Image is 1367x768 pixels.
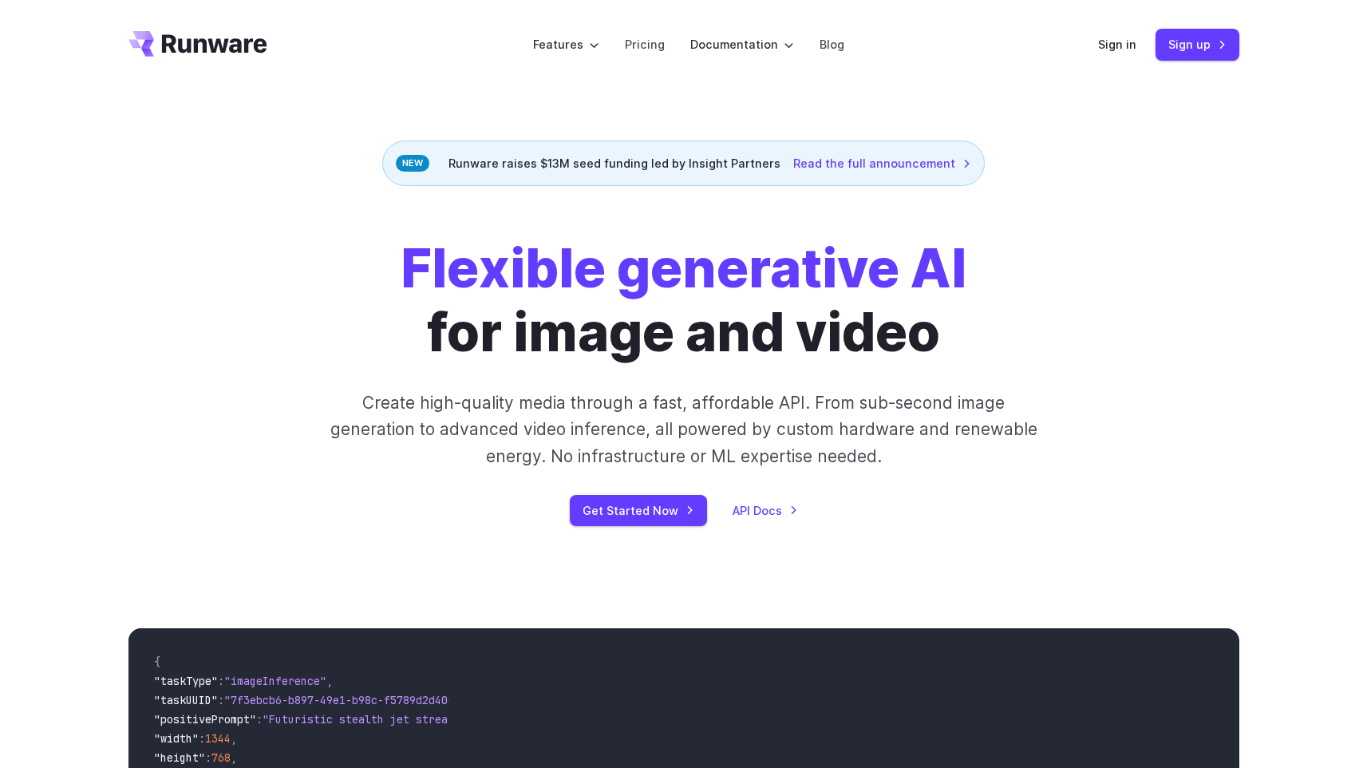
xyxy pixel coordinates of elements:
a: API Docs [733,501,798,520]
span: : [256,712,263,726]
a: Blog [820,35,844,53]
span: { [154,655,160,669]
span: "taskType" [154,674,218,688]
a: Read the full announcement [793,154,971,172]
span: , [231,731,237,746]
span: 768 [211,750,231,765]
label: Documentation [690,35,794,53]
span: "Futuristic stealth jet streaking through a neon-lit cityscape with glowing purple exhaust" [263,712,844,726]
span: : [199,731,205,746]
strong: Flexible generative AI [401,236,966,300]
span: "taskUUID" [154,693,218,707]
span: "height" [154,750,205,765]
span: 1344 [205,731,231,746]
span: , [231,750,237,765]
span: "imageInference" [224,674,326,688]
p: Create high-quality media through a fast, affordable API. From sub-second image generation to adv... [328,390,1039,469]
span: : [205,750,211,765]
span: , [326,674,333,688]
div: Runware raises $13M seed funding led by Insight Partners [382,141,985,186]
a: Go to / [128,31,267,57]
h1: for image and video [401,237,966,364]
span: "positivePrompt" [154,712,256,726]
span: "7f3ebcb6-b897-49e1-b98c-f5789d2d40d7" [224,693,467,707]
label: Features [533,35,599,53]
a: Get Started Now [570,495,707,526]
a: Sign up [1156,29,1239,60]
span: : [218,693,224,707]
span: : [218,674,224,688]
a: Pricing [625,35,665,53]
span: "width" [154,731,199,746]
a: Sign in [1098,35,1136,53]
